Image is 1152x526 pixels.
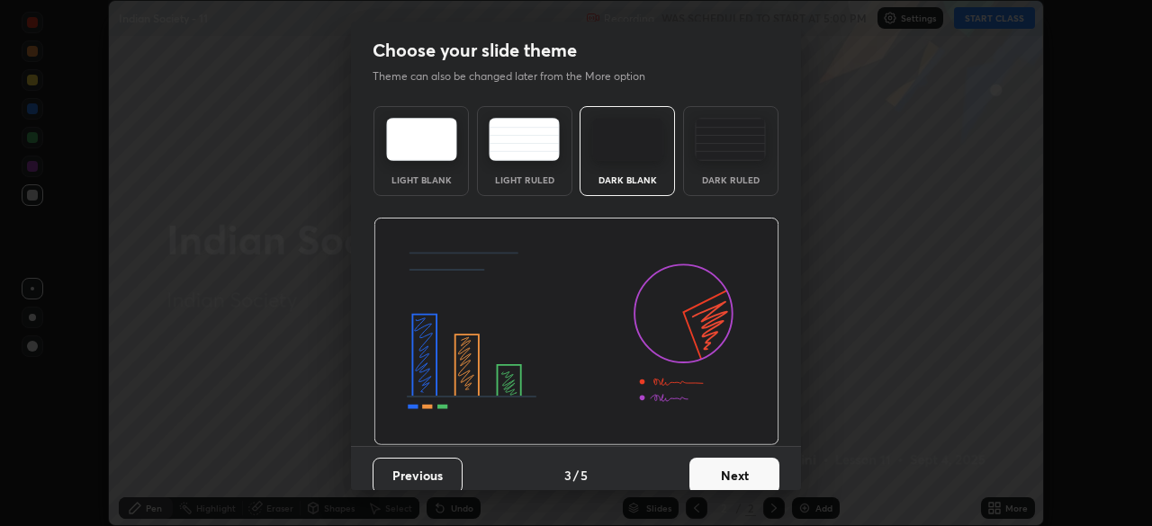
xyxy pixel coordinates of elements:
img: darkTheme.f0cc69e5.svg [592,118,663,161]
button: Next [689,458,779,494]
div: Dark Blank [591,175,663,184]
div: Light Blank [385,175,457,184]
h4: 3 [564,466,571,485]
h4: 5 [580,466,588,485]
div: Light Ruled [489,175,561,184]
img: lightRuledTheme.5fabf969.svg [489,118,560,161]
h4: / [573,466,579,485]
div: Dark Ruled [695,175,767,184]
h2: Choose your slide theme [373,39,577,62]
img: darkRuledTheme.de295e13.svg [695,118,766,161]
img: lightTheme.e5ed3b09.svg [386,118,457,161]
img: darkThemeBanner.d06ce4a2.svg [373,218,779,446]
button: Previous [373,458,463,494]
p: Theme can also be changed later from the More option [373,68,664,85]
